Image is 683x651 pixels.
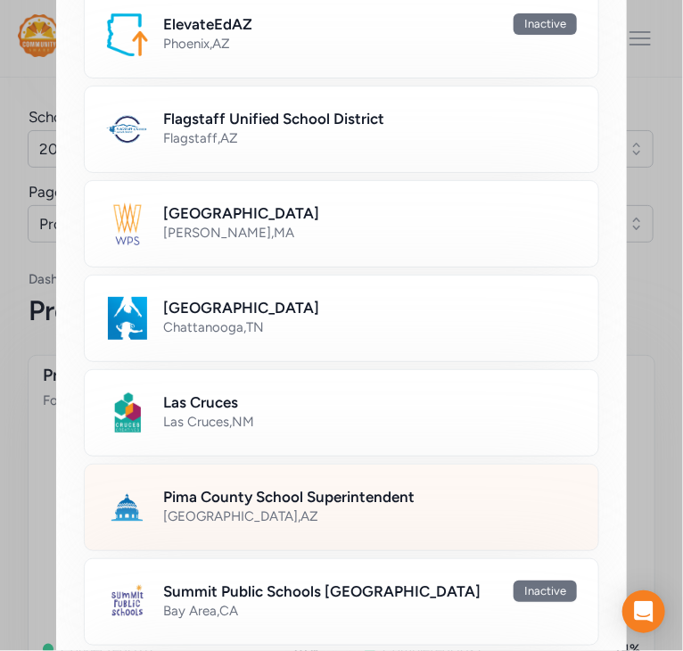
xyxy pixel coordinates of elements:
[106,486,149,529] img: Logo
[163,413,577,431] div: Las Cruces , NM
[163,129,577,147] div: Flagstaff , AZ
[514,581,577,602] div: Inactive
[622,590,665,633] div: Open Intercom Messenger
[163,581,481,602] h2: Summit Public Schools [GEOGRAPHIC_DATA]
[163,35,577,53] div: Phoenix , AZ
[106,297,149,340] img: Logo
[106,202,149,245] img: Logo
[106,13,149,56] img: Logo
[106,391,149,434] img: Logo
[163,486,415,507] h2: Pima County School Superintendent
[163,224,577,242] div: [PERSON_NAME] , MA
[163,507,577,525] div: [GEOGRAPHIC_DATA] , AZ
[163,602,577,620] div: Bay Area , CA
[163,108,384,129] h2: Flagstaff Unified School District
[163,318,577,336] div: Chattanooga , TN
[106,581,149,623] img: Logo
[163,391,238,413] h2: Las Cruces
[106,108,149,151] img: Logo
[514,13,577,35] div: Inactive
[163,13,252,35] h2: ElevateEdAZ
[163,297,319,318] h2: [GEOGRAPHIC_DATA]
[163,202,319,224] h2: [GEOGRAPHIC_DATA]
